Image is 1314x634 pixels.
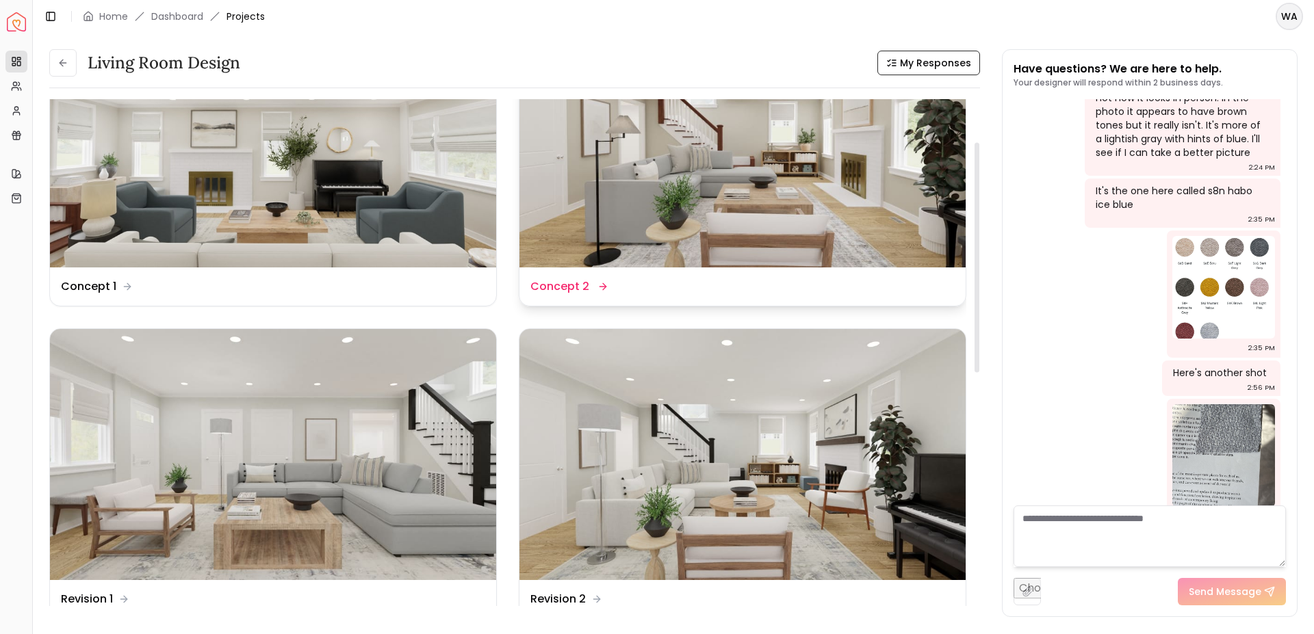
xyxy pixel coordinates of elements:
[50,16,496,267] img: Concept 1
[227,10,265,23] span: Projects
[1276,3,1303,30] button: WA
[50,329,496,580] img: Revision 1
[49,16,497,306] a: Concept 1Concept 1
[1248,213,1275,226] div: 2:35 PM
[530,278,589,295] dd: Concept 2
[519,328,966,619] a: Revision 2Revision 2
[1173,366,1267,380] div: Here's another shot
[88,52,240,74] h3: Living Room Design
[49,328,497,619] a: Revision 1Revision 1
[519,329,966,580] img: Revision 2
[519,16,966,306] a: Concept 2Concept 2
[7,12,26,31] a: Spacejoy
[1172,404,1275,507] img: Chat Image
[1277,4,1302,29] span: WA
[1014,77,1223,88] p: Your designer will respond within 2 business days.
[83,10,265,23] nav: breadcrumb
[1248,341,1275,355] div: 2:35 PM
[151,10,203,23] a: Dashboard
[877,51,980,75] button: My Responses
[530,591,586,607] dd: Revision 2
[7,12,26,31] img: Spacejoy Logo
[1172,236,1275,339] img: Chat Image
[900,56,971,70] span: My Responses
[61,591,113,607] dd: Revision 1
[61,278,116,295] dd: Concept 1
[1096,184,1267,211] div: It's the one here called s8n habo ice blue
[519,16,966,267] img: Concept 2
[1248,381,1275,395] div: 2:56 PM
[1249,161,1275,174] div: 2:24 PM
[1014,61,1223,77] p: Have questions? We are here to help.
[99,10,128,23] a: Home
